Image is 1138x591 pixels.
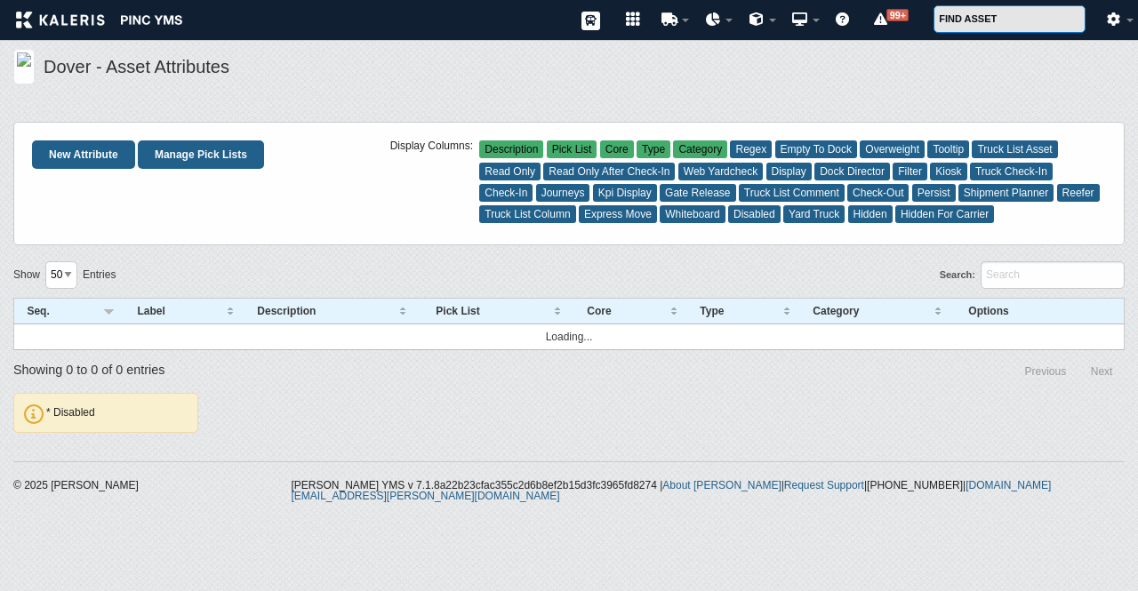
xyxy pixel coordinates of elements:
span: Persist [912,184,956,202]
span: Type [637,140,670,158]
th: Category : activate to sort column ascending [800,299,956,324]
span: Display [766,163,812,180]
a: Request Support [784,479,864,491]
span: Kiosk [930,163,966,180]
span: Hidden For Carrier [895,205,994,223]
th: Seq. : activate to sort column descending [14,299,124,324]
select: Showentries [45,261,77,289]
span: Read Only After Check-In [543,163,675,180]
th: Label : activate to sort column ascending [124,299,244,324]
span: Disabled [728,205,781,223]
span: [PHONE_NUMBER] [867,479,963,491]
div: © 2025 [PERSON_NAME] [13,480,292,501]
span: Express Move [579,205,657,223]
th: Description : activate to sort column ascending [244,299,423,324]
span: Truck List Column [479,205,575,223]
a: Manage Pick Lists [138,140,264,169]
span: Journeys [536,184,590,202]
span: Check-In [479,184,533,202]
a: Next [1080,361,1124,383]
span: Core [600,140,634,158]
span: Dock Director [814,163,890,180]
th: Type : activate to sort column ascending [687,299,800,324]
span: Regex [730,140,772,158]
th: Pick List : activate to sort column ascending [423,299,574,324]
span: Check-Out [847,184,909,202]
th: Core : activate to sort column ascending [574,299,687,324]
img: logo_kft-dov.png [13,49,35,84]
span: Description [479,140,543,158]
span: Pick List [547,140,597,158]
span: Hidden [848,205,893,223]
span: Tooltip [927,140,969,158]
span: Category [673,140,727,158]
span: Truck List Comment [739,184,845,202]
div: [PERSON_NAME] YMS v 7.1.8a22b23cfac355c2d6b8ef2b15d3fc3965fd8274 | | | | [292,480,1126,501]
span: Filter [893,163,927,180]
span: 99+ [886,9,909,21]
a: About [PERSON_NAME] [662,479,781,491]
span: Read Only [479,163,541,180]
th: Options : activate to sort column ascending [956,299,1125,324]
span: Yard Truck [783,205,845,223]
input: Search: [981,261,1125,289]
a: [DOMAIN_NAME][EMAIL_ADDRESS][PERSON_NAME][DOMAIN_NAME] [292,479,1052,502]
div: Display Columns: [390,140,480,227]
span: Kpi Display [593,184,657,202]
input: FIND ASSET [934,5,1086,33]
label: Search: [940,261,1125,289]
a: Previous [1014,361,1078,383]
span: Reefer [1057,184,1100,202]
span: Shipment Planner [958,184,1054,202]
li: * Disabled [46,404,187,421]
span: Whiteboard [660,205,725,223]
h5: Dover - Asset Attributes [44,54,1116,84]
span: Truck List Asset [972,140,1057,158]
span: Gate Release [660,184,735,202]
div: Showing 0 to 0 of 0 entries [13,361,569,379]
img: kaleris_pinc-9d9452ea2abe8761a8e09321c3823821456f7e8afc7303df8a03059e807e3f55.png [16,12,182,28]
label: Show entries [13,266,116,293]
span: Web Yardcheck [678,163,763,180]
span: Empty To Dock [775,140,857,158]
td: Loading... [14,324,1124,350]
span: Overweight [860,140,925,158]
span: Truck Check-In [970,163,1053,180]
a: New Attribute [32,140,135,169]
